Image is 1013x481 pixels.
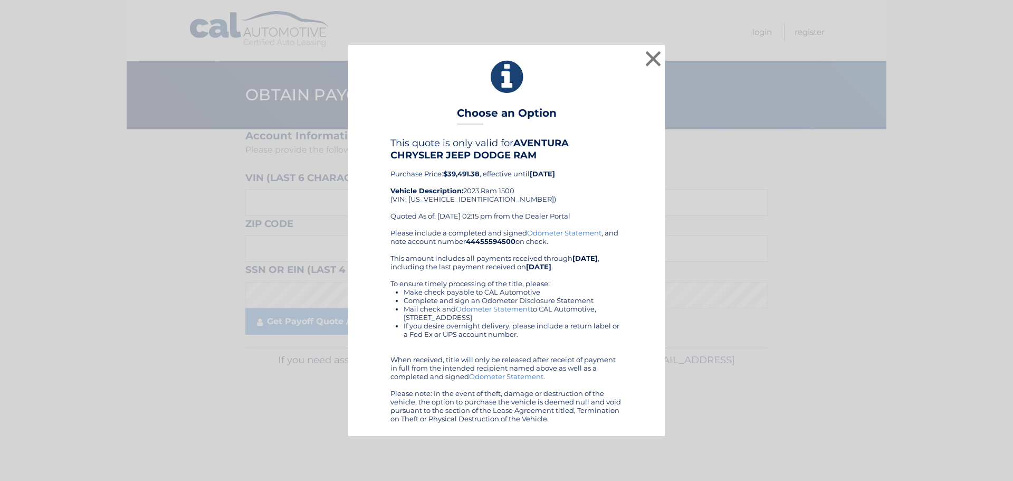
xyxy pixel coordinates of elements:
strong: Vehicle Description: [390,186,463,195]
b: [DATE] [530,169,555,178]
a: Odometer Statement [527,229,601,237]
a: Odometer Statement [469,372,543,381]
b: [DATE] [526,262,551,271]
button: × [643,48,664,69]
li: Complete and sign an Odometer Disclosure Statement [404,296,623,305]
b: AVENTURA CHRYSLER JEEP DODGE RAM [390,137,569,161]
div: Please include a completed and signed , and note account number on check. This amount includes al... [390,229,623,423]
b: [DATE] [572,254,598,262]
b: $39,491.38 [443,169,480,178]
li: Mail check and to CAL Automotive, [STREET_ADDRESS] [404,305,623,322]
b: 44455594500 [466,237,515,246]
li: If you desire overnight delivery, please include a return label or a Fed Ex or UPS account number. [404,322,623,338]
a: Odometer Statement [456,305,530,313]
h4: This quote is only valid for [390,137,623,161]
h3: Choose an Option [457,107,557,125]
li: Make check payable to CAL Automotive [404,288,623,296]
div: Purchase Price: , effective until 2023 Ram 1500 (VIN: [US_VEHICLE_IDENTIFICATION_NUMBER]) Quoted ... [390,137,623,228]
